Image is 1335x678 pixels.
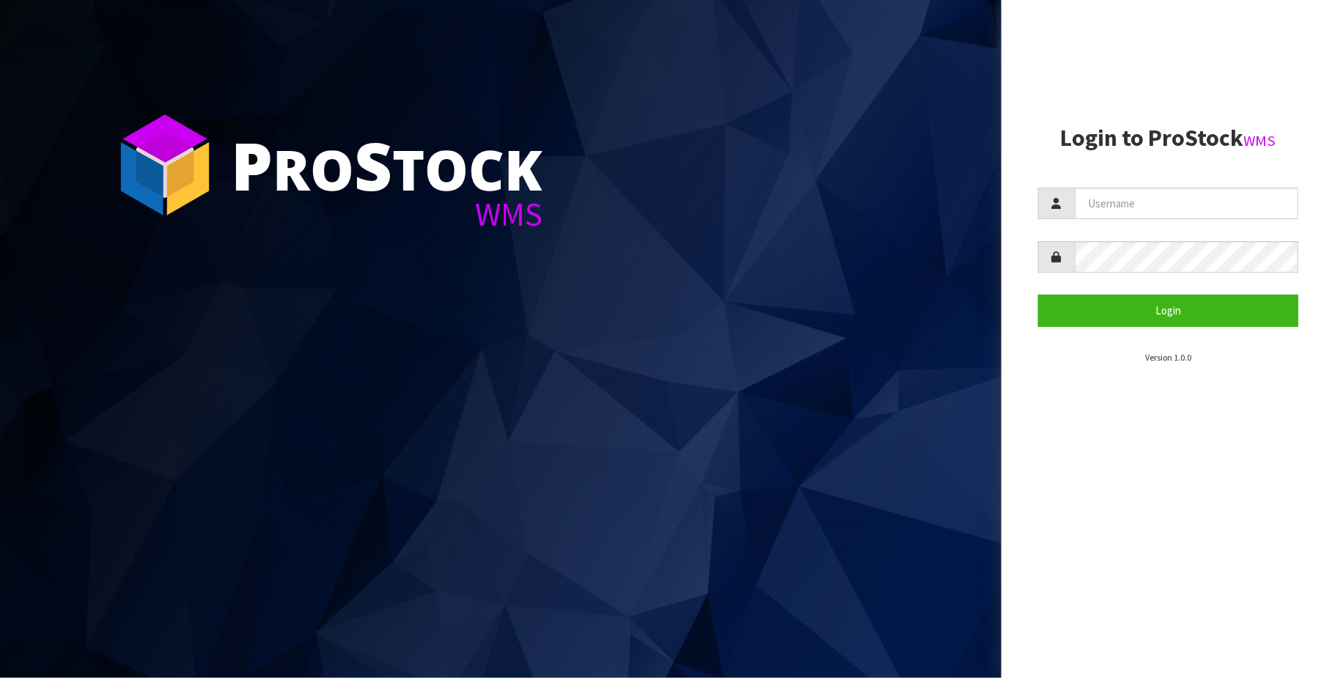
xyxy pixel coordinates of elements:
[231,132,543,198] div: ro tock
[231,120,273,210] span: P
[1038,295,1298,326] button: Login
[1075,188,1298,219] input: Username
[1243,131,1276,150] small: WMS
[1038,125,1298,151] h2: Login to ProStock
[110,110,220,220] img: ProStock Cube
[1145,352,1191,363] small: Version 1.0.0
[354,120,392,210] span: S
[231,198,543,231] div: WMS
